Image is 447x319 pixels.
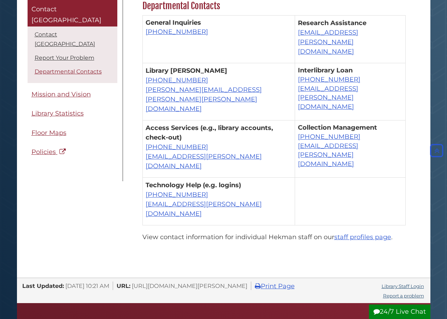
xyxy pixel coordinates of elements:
[146,200,262,218] a: [EMAIL_ADDRESS][PERSON_NAME][DOMAIN_NAME]
[146,181,241,189] strong: Technology Help (e.g. logins)
[255,283,261,289] i: Print Page
[22,282,64,289] span: Last Updated:
[31,148,56,156] span: Policies
[31,129,66,137] span: Floor Maps
[146,124,273,141] b: Access Services (e.g., library accounts, check-out)
[117,282,130,289] span: URL:
[382,283,424,289] a: Library Staff Login
[146,143,208,151] a: [PHONE_NUMBER]
[146,67,227,75] b: Library [PERSON_NAME]
[146,19,201,26] strong: General Inquiries
[298,29,358,55] a: [EMAIL_ADDRESS][PERSON_NAME][DOMAIN_NAME]
[31,90,91,98] span: Mission and Vision
[146,191,208,199] a: [PHONE_NUMBER]
[298,133,360,141] a: [PHONE_NUMBER]
[139,0,409,12] h2: Departmental Contacts
[35,31,95,47] a: Contact [GEOGRAPHIC_DATA]
[383,293,424,299] a: Report a problem
[298,124,377,131] strong: Collection Management
[334,233,391,241] a: staff profiles page
[428,147,445,154] a: Back to Top
[146,86,262,113] a: [PERSON_NAME][EMAIL_ADDRESS][PERSON_NAME][PERSON_NAME][DOMAIN_NAME]
[28,144,117,160] a: Policies
[65,282,109,289] span: [DATE] 10:21 AM
[298,142,358,168] a: [EMAIL_ADDRESS][PERSON_NAME][DOMAIN_NAME]
[146,76,208,84] a: [PHONE_NUMBER]
[132,282,247,289] span: [URL][DOMAIN_NAME][PERSON_NAME]
[28,125,117,141] a: Floor Maps
[298,66,353,74] strong: Interlibrary Loan
[28,106,117,122] a: Library Statistics
[35,54,94,61] a: Report Your Problem
[298,76,360,83] a: [PHONE_NUMBER]
[28,87,117,102] a: Mission and Vision
[31,110,84,118] span: Library Statistics
[369,305,430,319] button: 24/7 Live Chat
[31,5,101,24] span: Contact [GEOGRAPHIC_DATA]
[298,85,358,111] a: [EMAIL_ADDRESS][PERSON_NAME][DOMAIN_NAME]
[298,19,366,27] b: Research Assistance
[146,153,262,170] a: [EMAIL_ADDRESS][PERSON_NAME][DOMAIN_NAME]
[142,232,406,242] p: View contact information for individual Hekman staff on our .
[255,282,295,290] a: Print Page
[35,68,102,75] a: Departmental Contacts
[146,28,208,36] a: [PHONE_NUMBER]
